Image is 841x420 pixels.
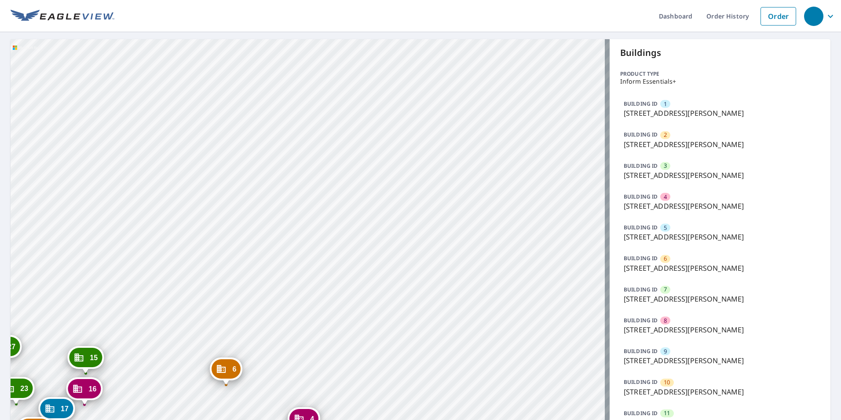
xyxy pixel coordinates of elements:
[624,108,816,118] p: [STREET_ADDRESS][PERSON_NAME]
[61,405,69,412] span: 17
[624,263,816,273] p: [STREET_ADDRESS][PERSON_NAME]
[664,224,667,232] span: 5
[664,347,667,356] span: 9
[232,366,236,372] span: 6
[620,70,820,78] p: Product type
[624,254,658,262] p: BUILDING ID
[90,354,98,361] span: 15
[664,254,667,263] span: 6
[624,131,658,138] p: BUILDING ID
[89,386,97,392] span: 16
[624,232,816,242] p: [STREET_ADDRESS][PERSON_NAME]
[624,347,658,355] p: BUILDING ID
[624,224,658,231] p: BUILDING ID
[11,10,114,23] img: EV Logo
[620,46,820,59] p: Buildings
[67,346,104,373] div: Dropped pin, building 15, Commercial property, 1250 E Alisal St Salinas, CA 93905
[624,409,658,417] p: BUILDING ID
[664,162,667,170] span: 3
[20,385,28,392] span: 23
[624,139,816,150] p: [STREET_ADDRESS][PERSON_NAME]
[664,317,667,325] span: 8
[624,387,816,397] p: [STREET_ADDRESS][PERSON_NAME]
[624,324,816,335] p: [STREET_ADDRESS][PERSON_NAME]
[624,294,816,304] p: [STREET_ADDRESS][PERSON_NAME]
[7,343,15,350] span: 27
[761,7,796,26] a: Order
[624,162,658,169] p: BUILDING ID
[624,317,658,324] p: BUILDING ID
[664,100,667,108] span: 1
[624,100,658,107] p: BUILDING ID
[664,131,667,139] span: 2
[664,378,670,387] span: 10
[624,170,816,181] p: [STREET_ADDRESS][PERSON_NAME]
[664,409,670,417] span: 11
[624,286,658,293] p: BUILDING ID
[664,193,667,201] span: 4
[620,78,820,85] p: Inform Essentials+
[624,378,658,386] p: BUILDING ID
[624,201,816,211] p: [STREET_ADDRESS][PERSON_NAME]
[664,285,667,294] span: 7
[210,357,242,385] div: Dropped pin, building 6, Commercial property, 1160 John St Salinas, CA 93905
[624,355,816,366] p: [STREET_ADDRESS][PERSON_NAME]
[66,377,103,405] div: Dropped pin, building 16, Commercial property, 1235 John St Salinas, CA 93905
[624,193,658,200] p: BUILDING ID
